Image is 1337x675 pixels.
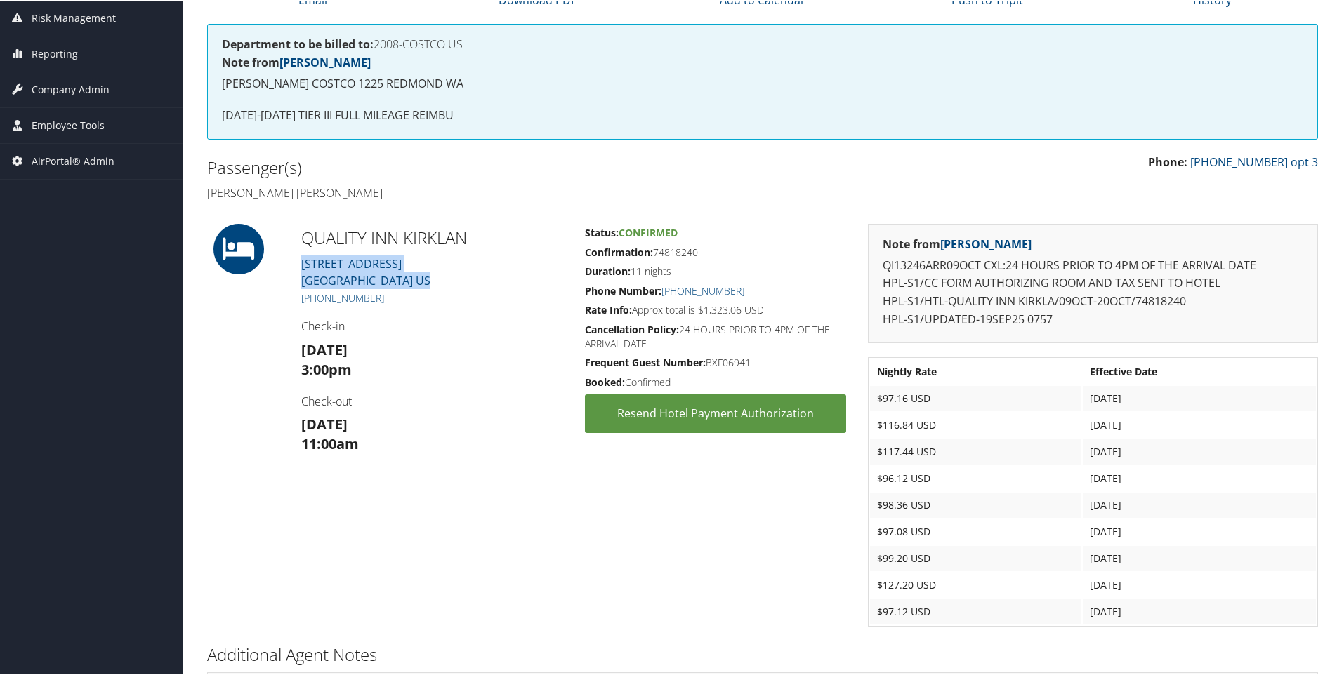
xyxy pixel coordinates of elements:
[870,411,1081,436] td: $116.84 USD
[870,465,1081,490] td: $96.12 USD
[585,302,632,315] strong: Rate Info:
[222,53,371,69] strong: Note from
[1083,465,1316,490] td: [DATE]
[870,518,1081,543] td: $97.08 USD
[32,107,105,142] span: Employee Tools
[301,413,348,432] strong: [DATE]
[301,339,348,358] strong: [DATE]
[883,255,1303,327] p: QI13246ARR09OCT CXL:24 HOURS PRIOR TO 4PM OF THE ARRIVAL DATE HPL-S1/CC FORM AUTHORIZING ROOM AND...
[585,374,846,388] h5: Confirmed
[585,283,661,296] strong: Phone Number:
[222,74,1303,92] p: [PERSON_NAME] COSTCO 1225 REDMOND WA
[940,235,1032,250] a: [PERSON_NAME]
[32,142,114,178] span: AirPortal® Admin
[870,385,1081,410] td: $97.16 USD
[619,225,678,238] span: Confirmed
[32,71,110,106] span: Company Admin
[870,571,1081,596] td: $127.20 USD
[870,598,1081,623] td: $97.12 USD
[585,263,631,276] strong: Duration:
[301,433,359,452] strong: 11:00am
[301,225,563,248] h2: QUALITY INN KIRKLAN
[585,244,846,258] h5: 74818240
[585,225,619,238] strong: Status:
[870,438,1081,463] td: $117.44 USD
[883,235,1032,250] strong: Note from
[301,290,384,303] a: [PHONE_NUMBER]
[585,263,846,277] h5: 11 nights
[870,491,1081,516] td: $98.36 USD
[32,35,78,70] span: Reporting
[301,359,352,377] strong: 3:00pm
[1083,491,1316,516] td: [DATE]
[585,244,653,258] strong: Confirmation:
[1083,598,1316,623] td: [DATE]
[279,53,371,69] a: [PERSON_NAME]
[585,374,625,387] strong: Booked:
[585,321,846,349] h5: 24 HOURS PRIOR TO 4PM OF THE ARRIVAL DATE
[870,358,1081,383] th: Nightly Rate
[1083,358,1316,383] th: Effective Date
[870,544,1081,570] td: $99.20 USD
[585,354,706,368] strong: Frequent Guest Number:
[222,37,1303,48] h4: 2008-COSTCO US
[661,283,744,296] a: [PHONE_NUMBER]
[301,255,430,287] a: [STREET_ADDRESS][GEOGRAPHIC_DATA] US
[1083,385,1316,410] td: [DATE]
[207,154,752,178] h2: Passenger(s)
[207,641,1318,665] h2: Additional Agent Notes
[301,317,563,333] h4: Check-in
[1083,544,1316,570] td: [DATE]
[1083,518,1316,543] td: [DATE]
[1148,153,1187,168] strong: Phone:
[301,392,563,408] h4: Check-out
[1083,438,1316,463] td: [DATE]
[585,354,846,368] h5: BXF06941
[222,35,374,51] strong: Department to be billed to:
[1083,571,1316,596] td: [DATE]
[585,393,846,432] a: Resend Hotel Payment Authorization
[222,105,1303,123] p: [DATE]-[DATE] TIER III FULL MILEAGE REIMBU
[207,184,752,199] h4: [PERSON_NAME] [PERSON_NAME]
[1190,153,1318,168] a: [PHONE_NUMBER] opt 3
[585,321,679,335] strong: Cancellation Policy:
[585,302,846,316] h5: Approx total is $1,323.06 USD
[1083,411,1316,436] td: [DATE]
